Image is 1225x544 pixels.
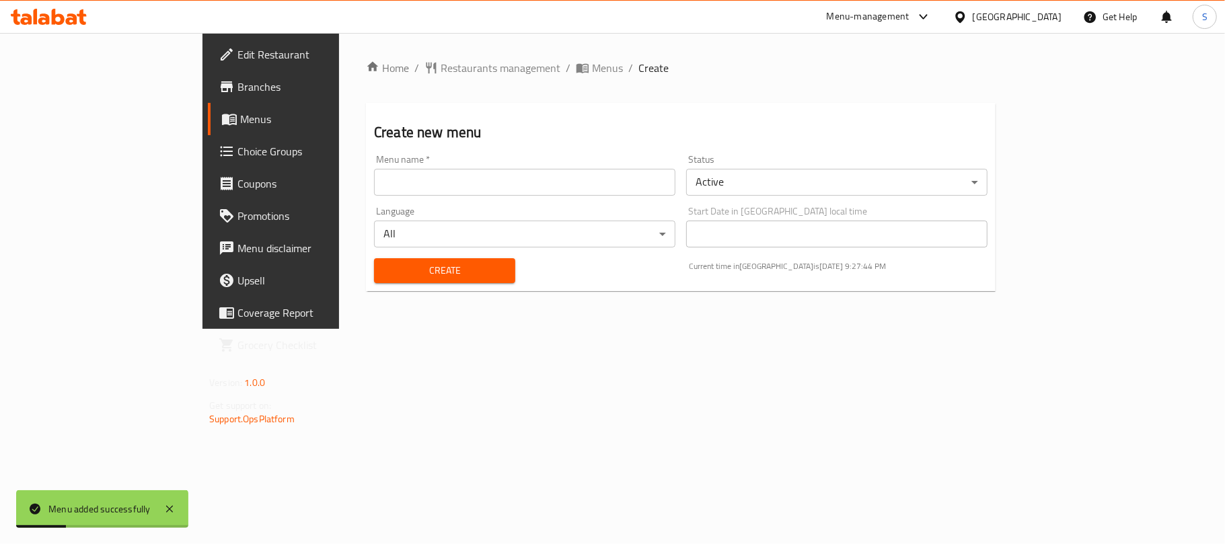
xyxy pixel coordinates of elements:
a: Branches [208,71,407,103]
li: / [414,60,419,76]
a: Choice Groups [208,135,407,167]
li: / [566,60,570,76]
span: Version: [209,374,242,391]
div: Active [686,169,988,196]
span: Branches [237,79,396,95]
div: Menu added successfully [48,502,151,516]
a: Grocery Checklist [208,329,407,361]
a: Upsell [208,264,407,297]
span: Coverage Report [237,305,396,321]
span: Restaurants management [441,60,560,76]
div: All [374,221,675,247]
a: Edit Restaurant [208,38,407,71]
a: Coverage Report [208,297,407,329]
span: S [1202,9,1208,24]
span: Menus [240,111,396,127]
a: Menu disclaimer [208,232,407,264]
span: Promotions [237,208,396,224]
div: [GEOGRAPHIC_DATA] [973,9,1062,24]
span: Upsell [237,272,396,288]
a: Support.OpsPlatform [209,410,295,428]
a: Promotions [208,200,407,232]
span: Edit Restaurant [237,46,396,63]
li: / [628,60,633,76]
div: Menu-management [827,9,910,25]
span: Menus [592,60,623,76]
h2: Create new menu [374,122,988,143]
span: Create [385,262,505,279]
button: Create [374,258,515,283]
nav: breadcrumb [366,60,996,76]
span: Coupons [237,176,396,192]
a: Coupons [208,167,407,200]
span: Menu disclaimer [237,240,396,256]
a: Restaurants management [424,60,560,76]
a: Menus [576,60,623,76]
span: Get support on: [209,397,271,414]
span: Create [638,60,669,76]
a: Menus [208,103,407,135]
span: Choice Groups [237,143,396,159]
span: Grocery Checklist [237,337,396,353]
input: Please enter Menu name [374,169,675,196]
span: 1.0.0 [244,374,265,391]
p: Current time in [GEOGRAPHIC_DATA] is [DATE] 9:27:44 PM [689,260,988,272]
